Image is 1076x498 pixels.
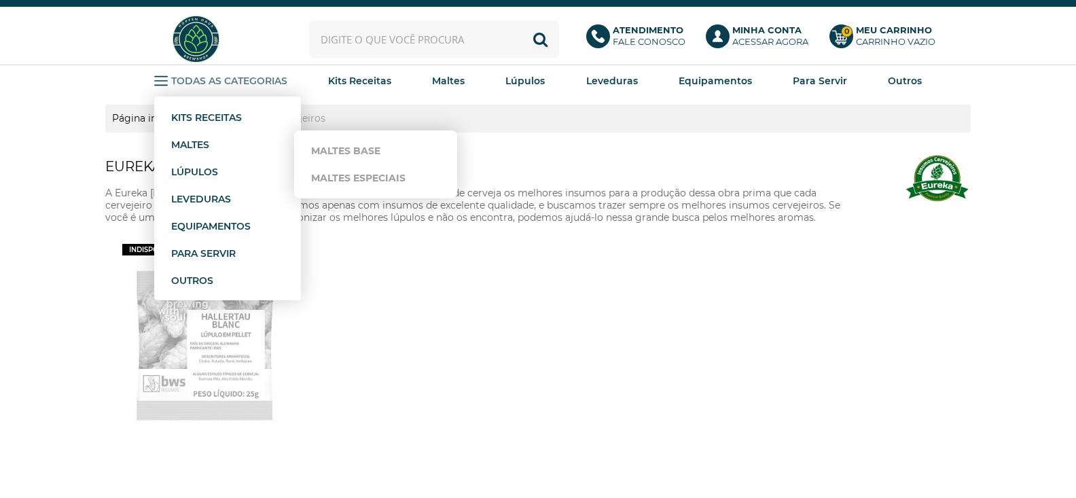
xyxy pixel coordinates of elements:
strong: Maltes [171,139,209,151]
button: Buscar [522,20,559,58]
a: Para Servir [793,71,847,91]
input: Digite o que você procura [309,20,559,58]
strong: Equipamentos [171,220,251,232]
a: Lúpulos [505,71,545,91]
p: Acessar agora [732,24,808,48]
a: Kits Receitas [171,103,264,130]
a: Página inicial [105,112,183,124]
a: Equipamentos [679,71,752,91]
a: Outros [171,266,264,294]
iframe: Caixa de diálogo "Fazer login com o Google" [797,14,1062,216]
strong: TODAS AS CATEGORIAS [171,75,287,87]
strong: Para Servir [793,75,847,87]
a: Minha ContaAcessar agora [706,24,816,54]
a: Leveduras [586,71,638,91]
strong: Maltes [432,75,465,87]
strong: Leveduras [586,75,638,87]
a: Maltes Especiais [311,164,440,192]
a: Maltes [171,130,264,158]
a: Kits Receitas [328,71,391,91]
strong: Outros [171,274,213,287]
a: Maltes [432,71,465,91]
a: TODAS AS CATEGORIAS [154,71,287,91]
strong: Equipamentos [679,75,752,87]
p: Fale conosco [613,24,685,48]
strong: Lúpulos [171,166,218,178]
b: Minha Conta [732,24,802,35]
p: A Eureka [PERSON_NAME] tem a proposta única de levar aos produtores de cerveja os melhores insumo... [105,187,862,224]
a: AtendimentoFale conosco [586,24,693,54]
strong: Lúpulos [505,75,545,87]
a: Equipamentos [171,212,264,239]
a: Lúpulos [171,158,264,185]
strong: Leveduras [171,193,231,205]
strong: Kits Receitas [171,111,242,124]
a: Para Servir [171,239,264,266]
a: Maltes Base [311,137,440,164]
strong: Para Servir [171,247,236,260]
a: Leveduras [171,185,264,212]
b: Atendimento [613,24,683,35]
span: indisponível [122,244,186,255]
strong: Kits Receitas [328,75,391,87]
img: Hopfen Haus BrewShop [171,14,221,65]
h1: Eureka Insumos Cervejeiros [105,153,862,180]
